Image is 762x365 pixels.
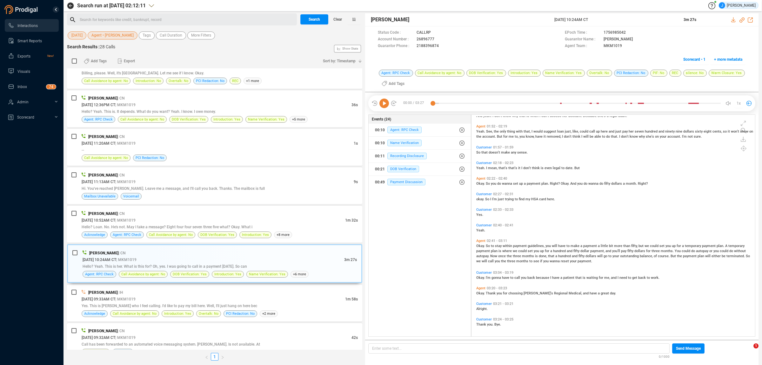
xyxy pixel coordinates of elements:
button: Agent • [PERSON_NAME] [88,31,137,39]
span: Smart Reports [17,39,42,43]
span: that [481,150,489,155]
span: Mailbox Unavailable [84,193,116,199]
span: temporary [685,244,702,248]
div: [PERSON_NAME]| CN[DATE] 12:36PM CT| MKM101936sHello? Yeah. This is. It depends. What do you want?... [67,90,362,127]
span: the [476,134,482,139]
span: ninety [665,129,676,134]
span: and [658,129,665,134]
span: Visuals [17,69,30,74]
span: Okay. [476,182,486,186]
span: [DATE] 11:20AM CT [82,141,115,146]
div: 00:21 [375,164,385,174]
span: than [623,244,631,248]
button: Add Tags [378,79,408,89]
span: Overtalk: No [169,78,188,84]
div: 00:11 [375,151,385,161]
div: [DATE] 12:49PM CT| MKM10192m 10sBilling, please. Well, it's [GEOGRAPHIC_DATA]. Let me see if I kn... [67,52,362,89]
span: Clear [333,14,342,24]
span: my [525,197,531,201]
span: adult. [618,114,627,118]
span: stay [495,244,503,248]
span: Hello? Loan. No. He's not. May I take a message? Eight four four seven three five what? Okay. What i [82,225,252,229]
span: 1x [737,98,741,108]
span: fifty, [631,244,638,248]
span: dollars [683,129,695,134]
button: 00:21DOB Verification [369,163,471,176]
span: pay [622,129,629,134]
span: account. [482,134,497,139]
span: I [521,166,523,170]
span: won't [731,129,740,134]
span: Call Avoidance by agent: No [84,155,128,161]
span: it [544,134,547,139]
span: suggest [544,129,557,134]
span: I'm [682,134,688,139]
a: Interactions [8,19,54,32]
span: her [562,114,568,118]
span: I [562,134,564,139]
span: could [650,244,659,248]
span: Inbox [17,85,27,89]
span: + more metadata [714,54,742,65]
span: 36s [351,103,358,107]
span: Recording Disclosure [387,153,427,159]
span: would [533,129,544,134]
span: a [623,182,626,186]
span: okay. [476,197,485,201]
span: +1 more [244,78,262,84]
span: even [545,166,553,170]
span: Call Avoidance by agent: No [120,116,164,122]
span: Search [309,14,320,24]
span: PCI Redaction: No [196,78,224,84]
span: [DATE] [71,31,83,39]
span: Agent: RPC Check [84,116,113,122]
span: sense. [517,150,528,155]
span: I'm [492,197,498,201]
span: up [519,182,524,186]
span: Billing, please. Well, it's [GEOGRAPHIC_DATA]. Let me see if I know. Okay. [82,71,204,75]
button: Add Tags [80,56,110,66]
span: DOB Verification [387,166,419,172]
span: And [476,114,483,118]
span: removed, [547,134,562,139]
span: like, [572,129,580,134]
li: Smart Reports [5,34,59,47]
button: More Filters [187,31,215,39]
span: to [566,244,571,248]
span: know [503,114,512,118]
span: will [552,244,558,248]
div: [PERSON_NAME]| CN[DATE] 10:24AM CT| MKM10193m 27sHello? Yeah. This is her. What is this for? Oh, ... [67,244,362,283]
p: 7 [49,85,51,91]
span: Export [124,56,135,66]
a: Visuals [8,65,54,78]
button: + more metadata [711,54,746,65]
span: when [530,114,539,118]
span: New! [47,50,54,62]
span: Call Duration [160,31,182,39]
span: set [513,182,519,186]
span: Hello? Yeah. This is. It depends. What do you want? Yeah. I know. I owe money. [82,109,216,114]
span: a [598,244,601,248]
span: | CN [117,96,125,100]
span: REC [232,78,238,84]
span: you [491,182,497,186]
span: on [655,134,660,139]
span: Acknowledge [84,232,105,238]
span: mean, [488,166,498,170]
span: Name Verification: Yes [248,116,284,122]
span: know [630,134,639,139]
li: Exports [5,50,59,62]
span: I [486,166,488,170]
span: only [500,129,507,134]
span: a [607,114,610,118]
button: 00:10Name Verification [369,137,471,149]
a: Smart Reports [8,34,54,47]
span: eight [704,129,712,134]
span: a [682,244,685,248]
span: So [485,197,490,201]
p: 4 [51,85,53,91]
button: Export [114,56,139,66]
span: card [539,197,547,201]
span: Okay. [561,182,570,186]
span: don't [564,134,572,139]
